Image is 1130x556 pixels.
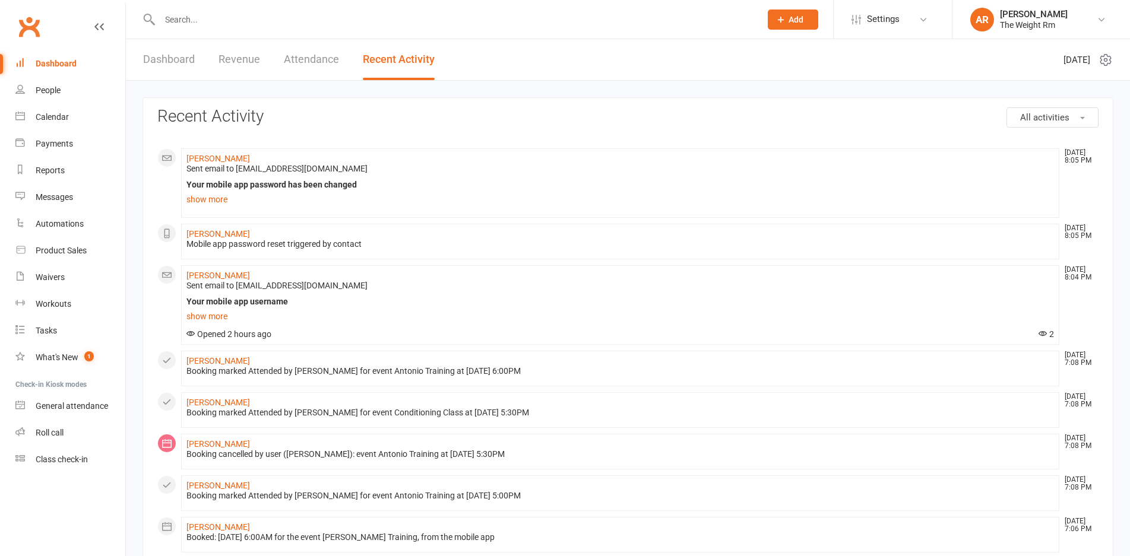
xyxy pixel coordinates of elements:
a: Attendance [284,39,339,80]
button: Add [768,9,818,30]
time: [DATE] 8:04 PM [1059,266,1098,281]
a: Dashboard [143,39,195,80]
input: Search... [156,11,752,28]
span: All activities [1020,112,1069,123]
div: Your mobile app username [186,297,1054,307]
div: Payments [36,139,73,148]
button: All activities [1006,107,1099,128]
span: Sent email to [EMAIL_ADDRESS][DOMAIN_NAME] [186,164,368,173]
div: Booking marked Attended by [PERSON_NAME] for event Antonio Training at [DATE] 6:00PM [186,366,1054,376]
a: [PERSON_NAME] [186,398,250,407]
div: What's New [36,352,78,362]
a: [PERSON_NAME] [186,154,250,163]
div: Product Sales [36,246,87,255]
span: [DATE] [1063,53,1090,67]
a: Dashboard [15,50,125,77]
a: [PERSON_NAME] [186,481,250,490]
div: Automations [36,219,84,228]
div: The Weight Rm [1000,20,1068,30]
a: General attendance kiosk mode [15,393,125,420]
a: Clubworx [14,12,44,42]
a: [PERSON_NAME] [186,271,250,280]
span: Sent email to [EMAIL_ADDRESS][DOMAIN_NAME] [186,281,368,290]
div: Mobile app password reset triggered by contact [186,239,1054,249]
iframe: Intercom live chat [12,516,40,544]
div: Booked: [DATE] 6:00AM for the event [PERSON_NAME] Training, from the mobile app [186,532,1054,542]
a: show more [186,308,1054,325]
div: AR [970,8,994,31]
a: Product Sales [15,237,125,264]
div: Tasks [36,326,57,335]
time: [DATE] 7:08 PM [1059,393,1098,408]
a: Recent Activity [363,39,435,80]
span: 1 [84,351,94,361]
a: [PERSON_NAME] [186,229,250,239]
a: Messages [15,184,125,211]
div: General attendance [36,401,108,411]
div: Booking marked Attended by [PERSON_NAME] for event Conditioning Class at [DATE] 5:30PM [186,408,1054,418]
time: [DATE] 7:06 PM [1059,517,1098,533]
a: Tasks [15,317,125,344]
div: Dashboard [36,59,77,68]
a: [PERSON_NAME] [186,356,250,366]
a: What's New1 [15,344,125,371]
span: Add [789,15,803,24]
div: Booking marked Attended by [PERSON_NAME] for event Antonio Training at [DATE] 5:00PM [186,491,1054,501]
span: 2 [1039,329,1054,339]
div: Workouts [36,299,71,309]
div: Booking cancelled by user ([PERSON_NAME]): event Antonio Training at [DATE] 5:30PM [186,449,1054,459]
a: [PERSON_NAME] [186,522,250,532]
a: Workouts [15,291,125,317]
div: Class check-in [36,455,88,464]
time: [DATE] 7:08 PM [1059,476,1098,491]
a: Reports [15,157,125,184]
div: [PERSON_NAME] [1000,9,1068,20]
div: Your mobile app password has been changed [186,180,1054,190]
a: Calendar [15,104,125,131]
div: Reports [36,166,65,175]
div: Waivers [36,272,65,282]
span: Settings [867,6,900,33]
div: Messages [36,192,73,202]
time: [DATE] 7:08 PM [1059,434,1098,450]
h3: Recent Activity [157,107,1099,126]
div: Calendar [36,112,69,122]
a: show more [186,191,1054,208]
a: [PERSON_NAME] [186,439,250,449]
a: Automations [15,211,125,237]
a: Revenue [219,39,260,80]
time: [DATE] 8:05 PM [1059,224,1098,240]
a: People [15,77,125,104]
div: Roll call [36,428,64,437]
time: [DATE] 8:05 PM [1059,149,1098,164]
div: People [36,85,61,95]
span: Opened 2 hours ago [186,329,271,339]
a: Payments [15,131,125,157]
a: Class kiosk mode [15,446,125,473]
a: Roll call [15,420,125,446]
a: Waivers [15,264,125,291]
time: [DATE] 7:08 PM [1059,351,1098,367]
